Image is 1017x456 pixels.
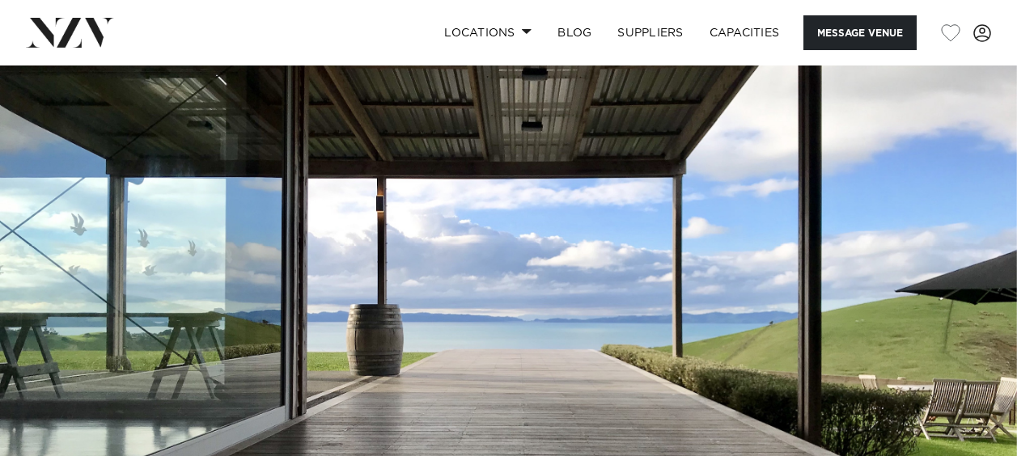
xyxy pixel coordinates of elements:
button: Message Venue [803,15,917,50]
a: BLOG [545,15,604,50]
a: Locations [431,15,545,50]
img: nzv-logo.png [26,18,114,47]
a: Capacities [697,15,793,50]
a: SUPPLIERS [604,15,696,50]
